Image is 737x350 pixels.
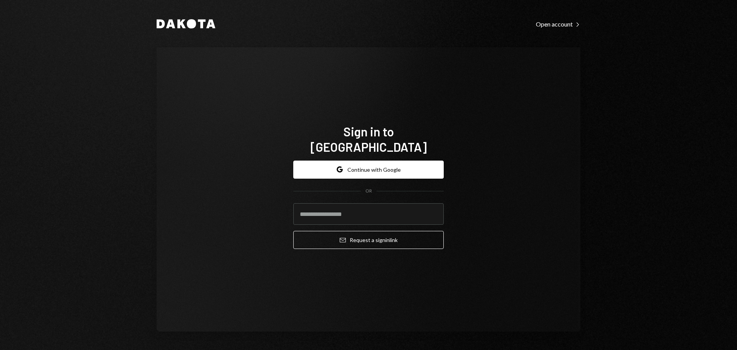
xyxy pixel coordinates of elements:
h1: Sign in to [GEOGRAPHIC_DATA] [293,124,444,154]
a: Open account [536,20,580,28]
div: OR [365,188,372,194]
button: Request a signinlink [293,231,444,249]
button: Continue with Google [293,161,444,179]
